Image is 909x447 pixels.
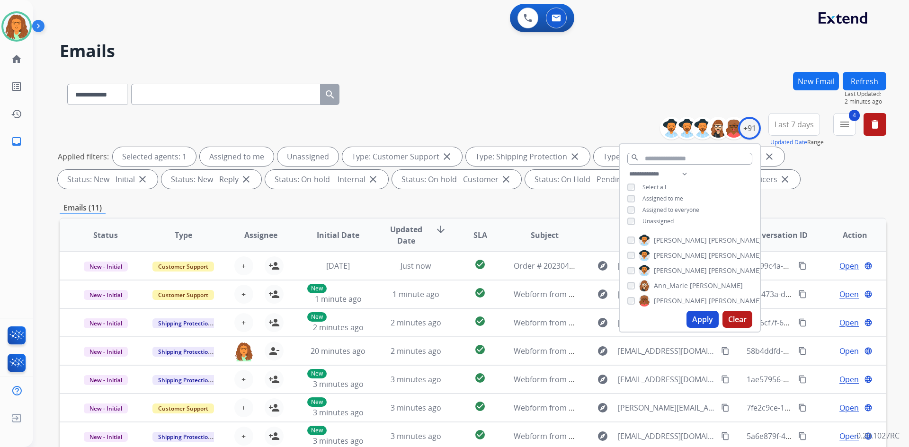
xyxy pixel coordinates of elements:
[514,261,603,271] span: Order # 20230417561389
[500,174,512,185] mat-icon: close
[161,170,261,189] div: Status: New - Reply
[152,347,217,357] span: Shipping Protection
[839,374,859,385] span: Open
[839,430,859,442] span: Open
[315,294,362,304] span: 1 minute ago
[84,347,128,357] span: New - Initial
[391,317,441,328] span: 2 minutes ago
[654,266,707,275] span: [PERSON_NAME]
[313,436,364,446] span: 3 minutes ago
[809,219,886,252] th: Action
[268,430,280,442] mat-icon: person_add
[654,251,707,260] span: [PERSON_NAME]
[268,345,280,357] mat-icon: person_remove
[234,398,253,417] button: +
[268,317,280,328] mat-icon: person_add
[152,375,217,385] span: Shipping Protection
[84,290,128,300] span: New - Initial
[474,401,486,412] mat-icon: check_circle
[313,407,364,418] span: 3 minutes ago
[84,262,128,272] span: New - Initial
[473,229,487,241] span: SLA
[241,374,246,385] span: +
[597,430,608,442] mat-icon: explore
[60,202,106,214] p: Emails (11)
[642,206,699,214] span: Assigned to everyone
[597,374,608,385] mat-icon: explore
[514,374,728,385] span: Webform from [EMAIL_ADDRESS][DOMAIN_NAME] on [DATE]
[474,259,486,270] mat-icon: check_circle
[747,374,890,385] span: 1ae57956-6df1-4ebe-94f3-35d8021e8846
[721,403,730,412] mat-icon: content_copy
[313,379,364,389] span: 3 minutes ago
[642,194,683,202] span: Assigned to me
[709,266,762,275] span: [PERSON_NAME]
[307,284,327,293] p: New
[798,290,807,298] mat-icon: content_copy
[401,261,431,271] span: Just now
[268,374,280,385] mat-icon: person_add
[721,347,730,355] mat-icon: content_copy
[747,229,808,241] span: Conversation ID
[234,285,253,304] button: +
[241,289,246,300] span: +
[594,147,688,166] div: Type: Reguard CS
[721,432,730,440] mat-icon: content_copy
[391,431,441,441] span: 3 minutes ago
[60,42,886,61] h2: Emails
[722,311,752,328] button: Clear
[721,375,730,384] mat-icon: content_copy
[514,346,728,356] span: Webform from [EMAIL_ADDRESS][DOMAIN_NAME] on [DATE]
[747,403,889,413] span: 7fe2c9ce-17aa-48a3-a281-b8868181fb3e
[268,402,280,413] mat-icon: person_add
[597,317,608,328] mat-icon: explore
[864,347,873,355] mat-icon: language
[798,375,807,384] mat-icon: content_copy
[642,183,666,191] span: Select all
[798,262,807,270] mat-icon: content_copy
[514,317,728,328] span: Webform from [EMAIL_ADDRESS][DOMAIN_NAME] on [DATE]
[843,72,886,90] button: Refresh
[474,287,486,298] mat-icon: check_circle
[798,318,807,327] mat-icon: content_copy
[277,147,339,166] div: Unassigned
[864,375,873,384] mat-icon: language
[466,147,590,166] div: Type: Shipping Protection
[474,372,486,384] mat-icon: check_circle
[775,123,814,126] span: Last 7 days
[864,290,873,298] mat-icon: language
[234,256,253,275] button: +
[514,289,728,299] span: Webform from [EMAIL_ADDRESS][DOMAIN_NAME] on [DATE]
[137,174,148,185] mat-icon: close
[241,317,246,328] span: +
[326,261,350,271] span: [DATE]
[709,251,762,260] span: [PERSON_NAME]
[234,313,253,332] button: +
[11,53,22,65] mat-icon: home
[839,260,859,272] span: Open
[654,281,688,290] span: Ann_Marie
[686,311,719,328] button: Apply
[367,174,379,185] mat-icon: close
[152,290,214,300] span: Customer Support
[435,224,446,235] mat-icon: arrow_downward
[311,346,365,356] span: 20 minutes ago
[152,432,217,442] span: Shipping Protection
[514,431,728,441] span: Webform from [EMAIL_ADDRESS][DOMAIN_NAME] on [DATE]
[11,81,22,92] mat-icon: list_alt
[618,345,715,357] span: [EMAIL_ADDRESS][DOMAIN_NAME]
[618,374,715,385] span: [EMAIL_ADDRESS][DOMAIN_NAME]
[864,262,873,270] mat-icon: language
[474,344,486,355] mat-icon: check_circle
[391,346,441,356] span: 2 minutes ago
[241,402,246,413] span: +
[531,229,559,241] span: Subject
[392,289,439,299] span: 1 minute ago
[200,147,274,166] div: Assigned to me
[618,317,715,328] span: [EMAIL_ADDRESS][DOMAIN_NAME]
[845,98,886,105] span: 2 minutes ago
[244,229,277,241] span: Assignee
[764,151,775,162] mat-icon: close
[569,151,580,162] mat-icon: close
[11,136,22,147] mat-icon: inbox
